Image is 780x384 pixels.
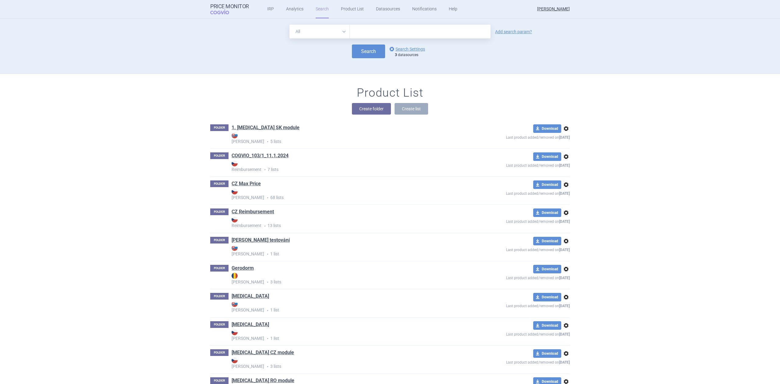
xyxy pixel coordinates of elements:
a: Price MonitorCOGVIO [210,3,249,15]
a: 1. [MEDICAL_DATA] SK module [232,124,300,131]
p: Last product added/removed on [462,133,570,140]
button: Download [533,180,561,189]
p: FOLDER [210,321,229,328]
a: Search Settings [388,45,425,53]
button: Download [533,208,561,217]
i: • [261,167,268,173]
button: Download [533,124,561,133]
p: 1 list [232,301,462,313]
img: CZ [232,188,238,194]
strong: [DATE] [559,248,570,252]
button: Download [533,293,561,301]
p: 3 lists [232,273,462,285]
a: CZ Reimbursement [232,208,274,215]
button: Create list [395,103,428,115]
p: FOLDER [210,237,229,244]
p: FOLDER [210,265,229,272]
strong: Reimbursement [232,160,462,172]
strong: [DATE] [559,163,570,168]
p: 68 lists [232,188,462,201]
h1: CZ Reimbursement [232,208,274,216]
h1: CZ Max Price [232,180,261,188]
strong: [PERSON_NAME] [232,273,462,284]
strong: [PERSON_NAME] [232,245,462,256]
p: FOLDER [210,208,229,215]
p: FOLDER [210,124,229,131]
strong: [DATE] [559,276,570,280]
p: FOLDER [210,377,229,384]
img: SK [232,301,238,307]
button: Search [352,44,385,58]
img: SK [232,245,238,251]
p: 1 list [232,245,462,257]
a: [MEDICAL_DATA] RO module [232,377,294,384]
img: CZ [232,160,238,166]
p: Last product added/removed on [462,273,570,281]
h1: Humira [232,321,269,329]
h1: Gerodorm [232,265,254,273]
strong: [DATE] [559,360,570,364]
i: • [264,279,270,285]
h1: Humira [232,293,269,301]
p: FOLDER [210,152,229,159]
strong: [DATE] [559,332,570,336]
img: RO [232,273,238,279]
p: 5 lists [232,132,462,145]
p: Last product added/removed on [462,358,570,365]
p: 7 lists [232,160,462,173]
strong: 3 [395,53,397,57]
button: Download [533,152,561,161]
p: Last product added/removed on [462,161,570,169]
p: Last product added/removed on [462,245,570,253]
strong: [PERSON_NAME] [232,301,462,312]
p: Last product added/removed on [462,301,570,309]
strong: [PERSON_NAME] [232,357,462,369]
button: Create folder [352,103,391,115]
strong: [PERSON_NAME] [232,132,462,144]
img: SK [232,132,238,138]
a: [MEDICAL_DATA] CZ module [232,349,294,356]
button: Download [533,237,561,245]
button: Download [533,321,561,330]
p: Last product added/removed on [462,330,570,337]
strong: [DATE] [559,219,570,224]
img: CZ [232,357,238,363]
strong: [PERSON_NAME] [232,329,462,341]
p: FOLDER [210,349,229,356]
a: [MEDICAL_DATA] [232,321,269,328]
p: Last product added/removed on [462,217,570,225]
p: 13 lists [232,216,462,229]
a: Gerodorm [232,265,254,272]
div: datasources [395,53,428,58]
i: • [264,364,270,370]
strong: Price Monitor [210,3,249,9]
p: FOLDER [210,180,229,187]
h1: Product List [357,86,423,100]
button: Download [533,265,561,273]
i: • [264,308,270,314]
strong: [DATE] [559,135,570,140]
a: [MEDICAL_DATA] [232,293,269,300]
h1: Eli testování [232,237,290,245]
i: • [264,139,270,145]
strong: [DATE] [559,191,570,196]
a: Add search param? [495,30,532,34]
i: • [264,336,270,342]
img: CZ [232,329,238,335]
h1: Humira CZ module [232,349,294,357]
i: • [264,251,270,257]
a: COGVIO_103/1_11.1.2024 [232,152,289,159]
h1: COGVIO_103/1_11.1.2024 [232,152,289,160]
a: CZ Max Price [232,180,261,187]
strong: [PERSON_NAME] [232,188,462,200]
i: • [261,223,268,229]
p: 1 list [232,329,462,342]
strong: Reimbursement [232,216,462,228]
p: Last product added/removed on [462,189,570,197]
p: 3 lists [232,357,462,370]
span: COGVIO [210,9,238,14]
p: FOLDER [210,293,229,300]
img: CZ [232,216,238,222]
strong: [DATE] [559,304,570,308]
a: [PERSON_NAME] testování [232,237,290,244]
